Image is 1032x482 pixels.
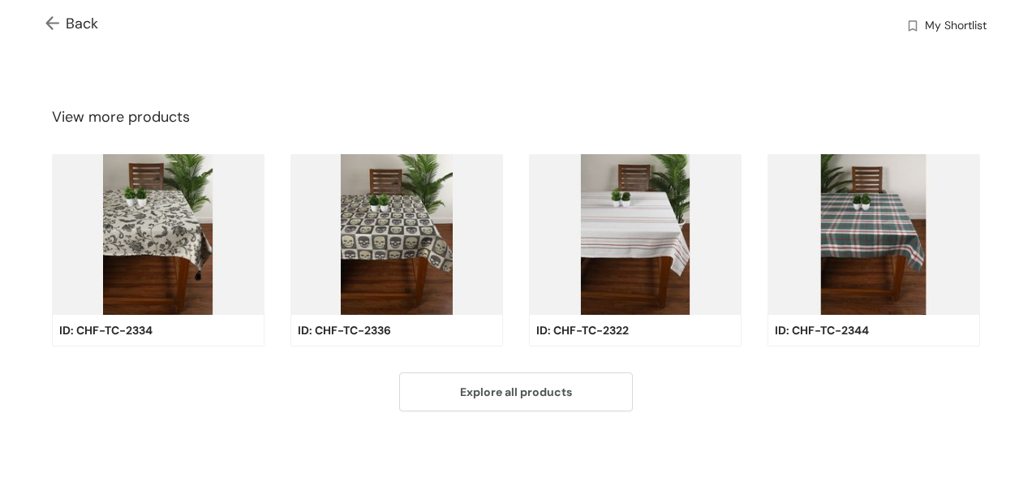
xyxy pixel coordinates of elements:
[775,321,869,339] span: ID: CHF-TC-2344
[45,13,98,35] span: Back
[529,154,742,315] img: product-img
[290,154,503,315] img: product-img
[45,16,66,33] img: Go back
[768,154,980,315] img: product-img
[536,321,629,339] span: ID: CHF-TC-2322
[52,154,264,315] img: product-img
[298,321,391,339] span: ID: CHF-TC-2336
[59,321,153,339] span: ID: CHF-TC-2334
[52,106,190,128] span: View more products
[399,372,633,411] button: Explore all products
[460,383,572,401] span: Explore all products
[905,19,920,36] img: wishlist
[925,17,987,37] span: My Shortlist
